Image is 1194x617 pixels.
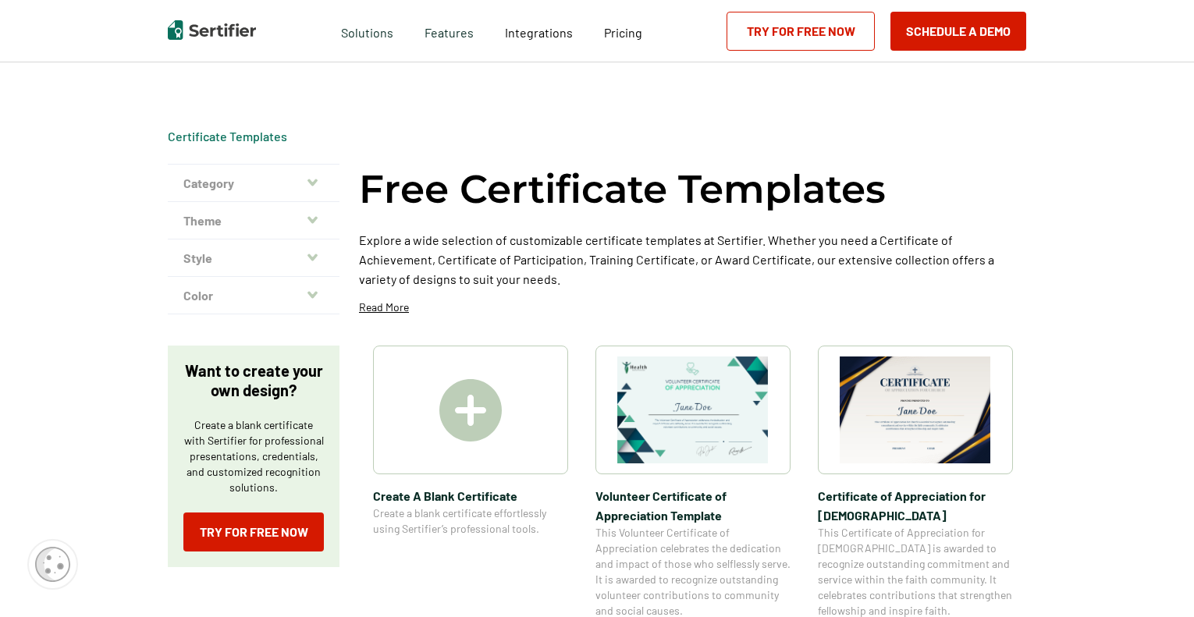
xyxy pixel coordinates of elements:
span: Solutions [341,21,393,41]
span: Create a blank certificate effortlessly using Sertifier’s professional tools. [373,505,568,537]
img: Volunteer Certificate of Appreciation Template [617,356,769,463]
span: Integrations [505,25,573,40]
img: Cookie Popup Icon [35,547,70,582]
p: Want to create your own design? [183,361,324,400]
span: Features [425,21,474,41]
a: Integrations [505,21,573,41]
button: Color [168,277,339,314]
p: Create a blank certificate with Sertifier for professional presentations, credentials, and custom... [183,417,324,495]
span: Certificate of Appreciation for [DEMOGRAPHIC_DATA]​ [818,486,1013,525]
button: Category [168,165,339,202]
button: Style [168,239,339,277]
div: Breadcrumb [168,129,287,144]
iframe: Chat Widget [1116,542,1194,617]
h1: Free Certificate Templates [359,164,886,215]
img: Certificate of Appreciation for Church​ [840,356,991,463]
button: Theme [168,202,339,239]
a: Certificate Templates [168,129,287,144]
span: Volunteer Certificate of Appreciation Template [595,486,791,525]
p: Explore a wide selection of customizable certificate templates at Sertifier. Whether you need a C... [359,230,1026,289]
button: Schedule a Demo [890,12,1026,51]
a: Try for Free Now [727,12,875,51]
span: Create A Blank Certificate [373,486,568,505]
img: Create A Blank Certificate [439,379,502,441]
p: Read More [359,300,409,315]
span: Pricing [604,25,642,40]
img: Sertifier | Digital Credentialing Platform [168,20,256,40]
a: Try for Free Now [183,512,324,551]
a: Pricing [604,21,642,41]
